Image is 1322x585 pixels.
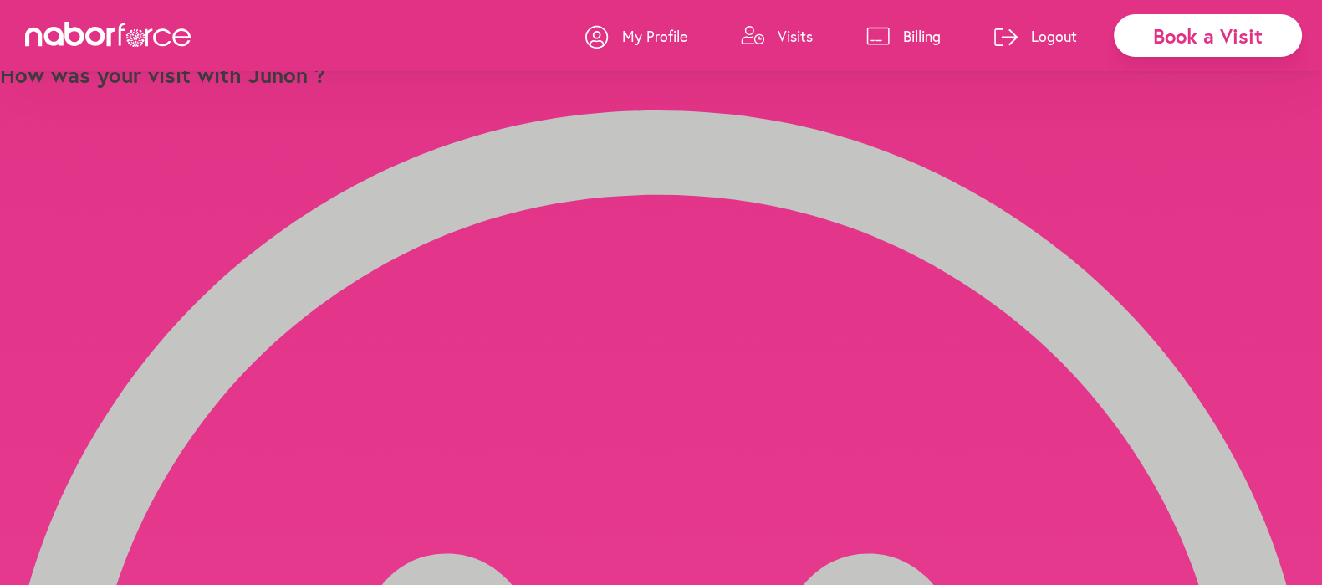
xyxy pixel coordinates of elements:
p: Logout [1031,26,1077,46]
a: My Profile [585,11,687,61]
a: Visits [741,11,813,61]
p: Billing [903,26,941,46]
p: Visits [778,26,813,46]
p: My Profile [622,26,687,46]
a: Logout [994,11,1077,61]
a: Billing [866,11,941,61]
div: Book a Visit [1114,14,1302,57]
